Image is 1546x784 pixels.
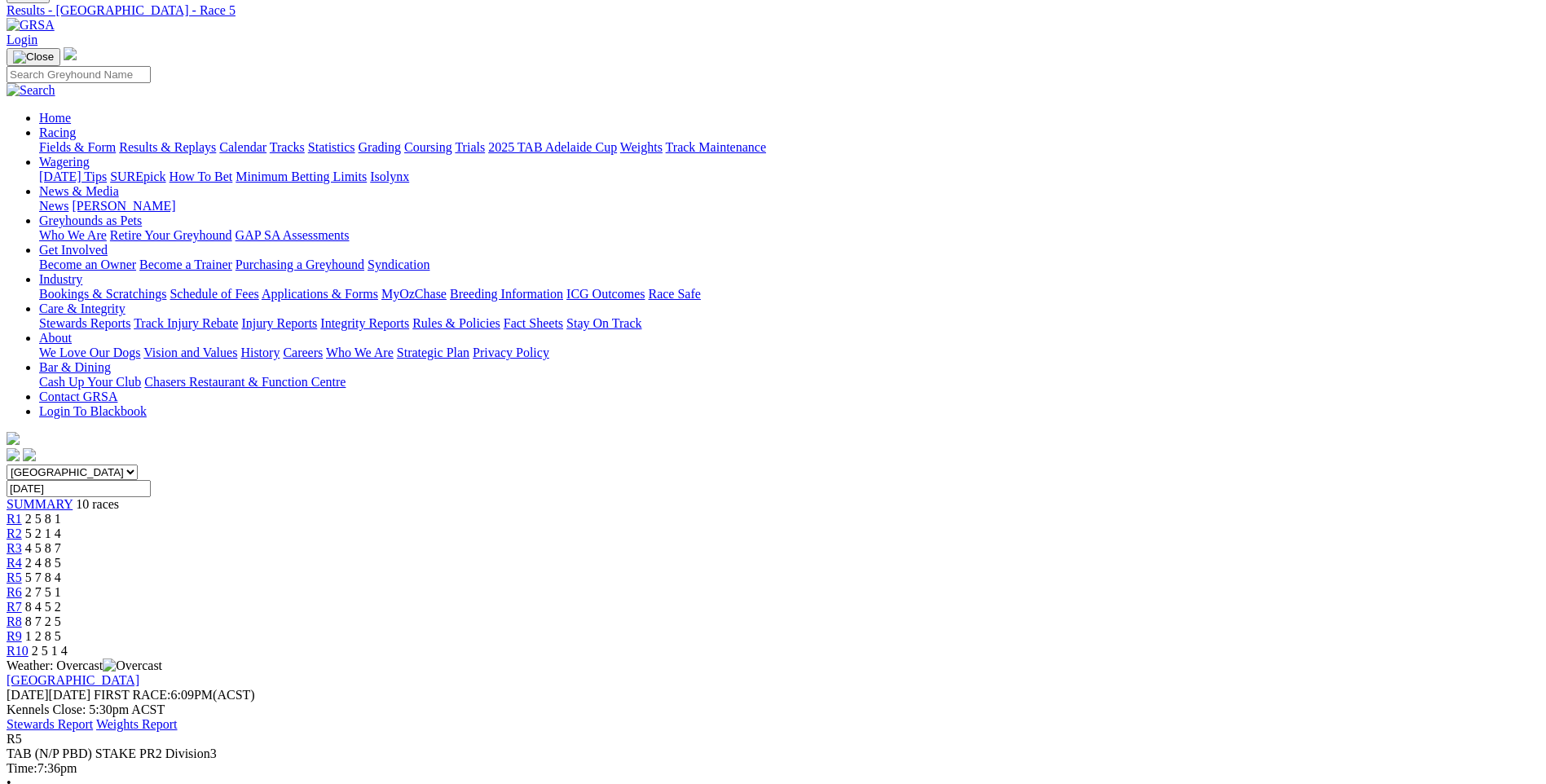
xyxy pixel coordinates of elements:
[7,556,22,570] a: R4
[96,717,178,731] a: Weights Report
[39,375,141,389] a: Cash Up Your Club
[7,512,22,526] a: R1
[23,448,36,461] img: twitter.svg
[144,375,346,389] a: Chasers Restaurant & Function Centre
[283,346,323,359] a: Careers
[32,644,68,658] span: 2 5 1 4
[7,497,73,511] a: SUMMARY
[236,170,367,183] a: Minimum Betting Limits
[25,629,61,643] span: 1 2 8 5
[308,140,355,154] a: Statistics
[7,585,22,599] a: R6
[25,570,61,584] span: 5 7 8 4
[94,688,170,702] span: FIRST RACE:
[7,717,93,731] a: Stewards Report
[94,688,255,702] span: 6:09PM(ACST)
[320,316,409,330] a: Integrity Reports
[39,390,117,403] a: Contact GRSA
[7,732,22,746] span: R5
[7,688,49,702] span: [DATE]
[381,287,447,301] a: MyOzChase
[7,480,151,497] input: Select date
[39,375,1539,390] div: Bar & Dining
[7,432,20,445] img: logo-grsa-white.png
[139,258,232,271] a: Become a Trainer
[25,600,61,614] span: 8 4 5 2
[39,258,1539,272] div: Get Involved
[25,526,61,540] span: 5 2 1 4
[219,140,266,154] a: Calendar
[397,346,469,359] a: Strategic Plan
[7,526,22,540] a: R2
[25,512,61,526] span: 2 5 8 1
[7,614,22,628] a: R8
[7,18,55,33] img: GRSA
[25,541,61,555] span: 4 5 8 7
[39,316,130,330] a: Stewards Reports
[39,155,90,169] a: Wagering
[370,170,409,183] a: Isolynx
[7,48,60,66] button: Toggle navigation
[143,346,237,359] a: Vision and Values
[39,243,108,257] a: Get Involved
[39,214,142,227] a: Greyhounds as Pets
[7,83,55,98] img: Search
[72,199,175,213] a: [PERSON_NAME]
[7,703,1539,717] div: Kennels Close: 5:30pm ACST
[39,140,116,154] a: Fields & Form
[262,287,378,301] a: Applications & Forms
[504,316,563,330] a: Fact Sheets
[7,644,29,658] span: R10
[39,111,71,125] a: Home
[39,346,1539,360] div: About
[7,541,22,555] a: R3
[7,570,22,584] a: R5
[110,228,232,242] a: Retire Your Greyhound
[455,140,485,154] a: Trials
[620,140,663,154] a: Weights
[7,66,151,83] input: Search
[39,316,1539,331] div: Care & Integrity
[7,761,1539,776] div: 7:36pm
[404,140,452,154] a: Coursing
[566,287,645,301] a: ICG Outcomes
[170,170,233,183] a: How To Bet
[7,658,162,672] span: Weather: Overcast
[7,629,22,643] a: R9
[7,33,37,46] a: Login
[39,140,1539,155] div: Racing
[64,47,77,60] img: logo-grsa-white.png
[39,404,147,418] a: Login To Blackbook
[25,556,61,570] span: 2 4 8 5
[7,673,139,687] a: [GEOGRAPHIC_DATA]
[25,614,61,628] span: 8 7 2 5
[666,140,766,154] a: Track Maintenance
[412,316,500,330] a: Rules & Policies
[39,258,136,271] a: Become an Owner
[7,448,20,461] img: facebook.svg
[326,346,394,359] a: Who We Are
[39,228,107,242] a: Who We Are
[368,258,429,271] a: Syndication
[7,600,22,614] a: R7
[39,199,68,213] a: News
[566,316,641,330] a: Stay On Track
[39,184,119,198] a: News & Media
[39,360,111,374] a: Bar & Dining
[103,658,162,673] img: Overcast
[76,497,119,511] span: 10 races
[110,170,165,183] a: SUREpick
[170,287,258,301] a: Schedule of Fees
[241,316,317,330] a: Injury Reports
[240,346,280,359] a: History
[236,258,364,271] a: Purchasing a Greyhound
[119,140,216,154] a: Results & Replays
